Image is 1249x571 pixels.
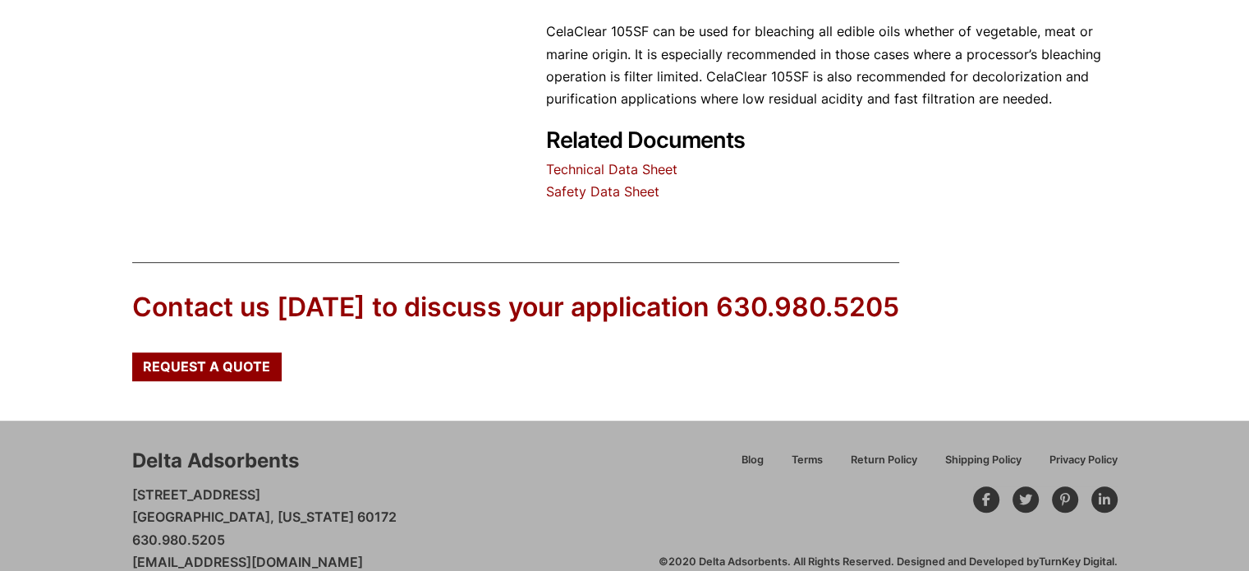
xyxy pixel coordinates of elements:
[742,455,764,466] span: Blog
[792,455,823,466] span: Terms
[132,554,363,570] a: [EMAIL_ADDRESS][DOMAIN_NAME]
[132,352,282,380] a: Request a Quote
[1035,451,1118,480] a: Privacy Policy
[132,289,899,326] div: Contact us [DATE] to discuss your application 630.980.5205
[132,447,299,475] div: Delta Adsorbents
[546,161,677,177] a: Technical Data Sheet
[546,183,659,200] a: Safety Data Sheet
[728,451,778,480] a: Blog
[945,455,1022,466] span: Shipping Policy
[851,455,917,466] span: Return Policy
[931,451,1035,480] a: Shipping Policy
[837,451,931,480] a: Return Policy
[546,21,1118,110] p: CelaClear 105SF can be used for bleaching all edible oils whether of vegetable, meat or marine or...
[1049,455,1118,466] span: Privacy Policy
[143,360,270,373] span: Request a Quote
[659,555,1118,569] div: ©2020 Delta Adsorbents. All Rights Reserved. Designed and Developed by .
[778,451,837,480] a: Terms
[1039,555,1114,568] a: TurnKey Digital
